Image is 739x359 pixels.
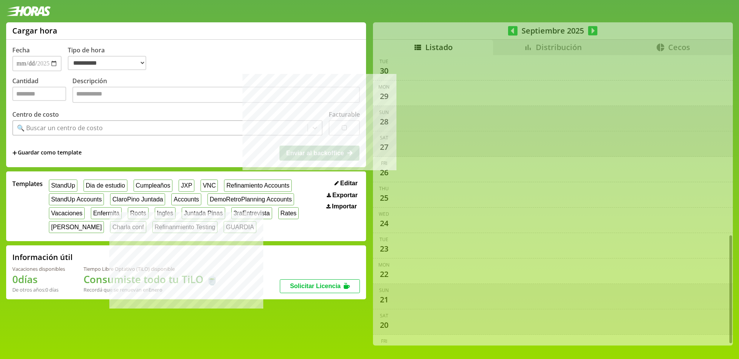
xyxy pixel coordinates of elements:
[179,179,194,191] button: JXP
[84,286,218,293] div: Recordá que se renuevan en
[49,179,77,191] button: StandUp
[12,286,65,293] div: De otros años: 0 días
[12,87,66,101] input: Cantidad
[110,193,165,205] button: ClaroPino Juntada
[224,221,256,233] button: GUARDIA
[171,193,201,205] button: Accounts
[12,110,59,119] label: Centro de costo
[12,149,17,157] span: +
[49,193,104,205] button: StandUp Accounts
[332,192,358,199] span: Exportar
[49,221,104,233] button: [PERSON_NAME]
[72,87,360,103] textarea: Descripción
[6,6,51,16] img: logotipo
[207,193,294,205] button: DemoRetroPlanning Accounts
[149,286,162,293] b: Enero
[68,56,146,70] select: Tipo de hora
[290,283,341,289] span: Solicitar Licencia
[84,265,218,272] div: Tiempo Libre Optativo (TiLO) disponible
[12,25,57,36] h1: Cargar hora
[324,191,360,199] button: Exportar
[84,179,127,191] button: Dia de estudio
[182,207,225,219] button: Juntada Pinas
[110,221,146,233] button: Charla conf
[12,179,43,188] span: Templates
[68,46,152,71] label: Tipo de hora
[152,221,218,233] button: Refinanmiento Testing
[12,46,30,54] label: Fecha
[128,207,148,219] button: Roots
[72,77,360,105] label: Descripción
[12,272,65,286] h1: 0 días
[278,207,299,219] button: Rates
[91,207,122,219] button: Enfermita
[134,179,172,191] button: Cumpleaños
[155,207,176,219] button: Ingles
[12,252,73,262] h2: Información útil
[329,110,360,119] label: Facturable
[12,149,82,157] span: +Guardar como template
[84,272,218,286] h1: Consumiste todo tu TiLO 🍵
[12,265,65,272] div: Vacaciones disponibles
[340,180,358,187] span: Editar
[49,207,85,219] button: Vacaciones
[332,203,357,210] span: Importar
[332,179,360,187] button: Editar
[231,207,272,219] button: 3raEntrevista
[201,179,218,191] button: VNC
[280,279,360,293] button: Solicitar Licencia
[224,179,291,191] button: Refinamiento Accounts
[17,124,103,132] div: 🔍 Buscar un centro de costo
[12,77,72,105] label: Cantidad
